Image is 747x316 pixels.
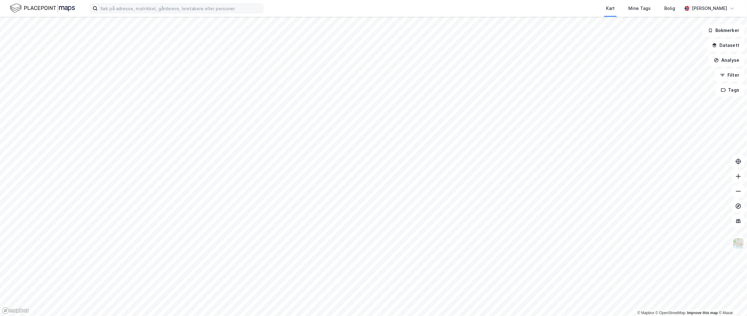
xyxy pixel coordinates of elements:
button: Datasett [707,39,745,52]
a: Mapbox homepage [2,307,29,314]
a: Improve this map [687,311,718,315]
img: logo.f888ab2527a4732fd821a326f86c7f29.svg [10,3,75,14]
button: Filter [715,69,745,81]
input: Søk på adresse, matrikkel, gårdeiere, leietakere eller personer [98,4,263,13]
iframe: Chat Widget [716,286,747,316]
div: Kart [606,5,615,12]
a: Mapbox [637,311,654,315]
div: [PERSON_NAME] [692,5,727,12]
div: Bolig [664,5,675,12]
button: Analyse [709,54,745,66]
img: Z [732,237,744,249]
div: Mine Tags [628,5,651,12]
button: Bokmerker [703,24,745,37]
a: OpenStreetMap [656,311,686,315]
div: Kontrollprogram for chat [716,286,747,316]
button: Tags [716,84,745,96]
